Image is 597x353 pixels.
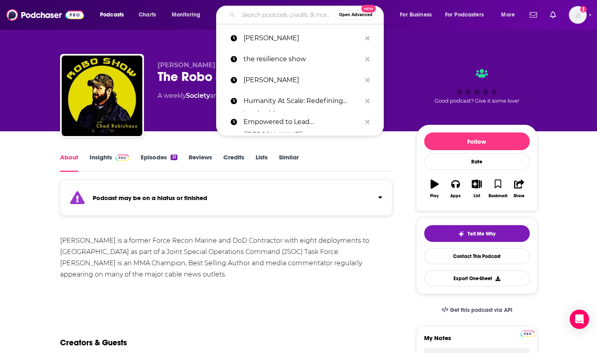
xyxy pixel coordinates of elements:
[468,231,495,237] span: Tell Me Why
[547,8,559,22] a: Show notifications dropdown
[361,5,376,12] span: New
[520,329,535,337] a: Pro website
[140,153,177,172] a: Episodes31
[424,153,530,170] div: Rate
[60,185,393,216] section: Click to expand status details
[580,6,587,12] svg: Add a profile image
[488,194,507,198] div: Bookmark
[570,310,589,329] div: Open Intercom Messenger
[569,6,587,24] button: Show profile menu
[424,334,530,348] label: My Notes
[458,231,464,237] img: tell me why sparkle
[339,13,372,17] span: Open Advanced
[430,194,439,198] div: Play
[60,338,127,348] h2: Creators & Guests
[243,49,361,70] p: the resilience show
[89,153,129,172] a: InsightsPodchaser Pro
[224,6,391,24] div: Search podcasts, credits, & more...
[424,174,445,203] button: Play
[158,91,274,101] div: A weekly podcast
[243,111,361,132] p: Empowered to Lead (Jeannette Cochran)
[424,132,530,150] button: Follow
[400,9,432,21] span: For Business
[495,8,525,21] button: open menu
[60,235,393,280] div: [PERSON_NAME] is a former Force Recon Marine and DoD Contractor with eight deployments to [GEOGRA...
[520,330,535,337] img: Podchaser Pro
[139,9,156,21] span: Charts
[243,91,361,111] p: Humanity At Scale: Redefining Leadership
[216,49,384,70] a: the resilience show
[243,70,361,91] p: rika whelan
[216,91,384,111] a: Humanity At Scale: Redefining Leadership
[416,61,537,111] div: Good podcast? Give it some love!
[501,9,515,21] span: More
[216,70,384,91] a: [PERSON_NAME]
[93,194,207,202] strong: Podcast may be on a hiatus or finished
[435,98,519,104] span: Good podcast? Give it some love!
[243,28,361,49] p: chad robichaux
[62,56,142,136] img: The Robo Show With Chad Robichaux
[238,8,335,21] input: Search podcasts, credits, & more...
[171,155,177,160] div: 31
[186,92,210,99] a: Society
[474,194,480,198] div: List
[424,225,530,242] button: tell me why sparkleTell Me Why
[424,248,530,264] a: Contact This Podcast
[216,28,384,49] a: [PERSON_NAME]
[445,174,466,203] button: Apps
[172,9,200,21] span: Monitoring
[508,174,529,203] button: Share
[450,194,461,198] div: Apps
[216,111,384,132] a: Empowered to Lead ([PERSON_NAME])
[445,9,484,21] span: For Podcasters
[526,8,540,22] a: Show notifications dropdown
[133,8,161,21] a: Charts
[569,6,587,24] img: User Profile
[166,8,211,21] button: open menu
[466,174,487,203] button: List
[487,174,508,203] button: Bookmark
[115,155,129,161] img: Podchaser Pro
[256,153,268,172] a: Lists
[449,307,512,314] span: Get this podcast via API
[158,61,215,69] span: [PERSON_NAME]
[210,92,223,99] span: and
[440,8,495,21] button: open menu
[514,194,524,198] div: Share
[435,300,519,320] a: Get this podcast via API
[94,8,134,21] button: open menu
[60,153,78,172] a: About
[394,8,442,21] button: open menu
[279,153,299,172] a: Similar
[335,10,376,20] button: Open AdvancedNew
[189,153,212,172] a: Reviews
[6,7,84,23] img: Podchaser - Follow, Share and Rate Podcasts
[569,6,587,24] span: Logged in as ShellB
[424,270,530,286] button: Export One-Sheet
[223,153,244,172] a: Credits
[100,9,124,21] span: Podcasts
